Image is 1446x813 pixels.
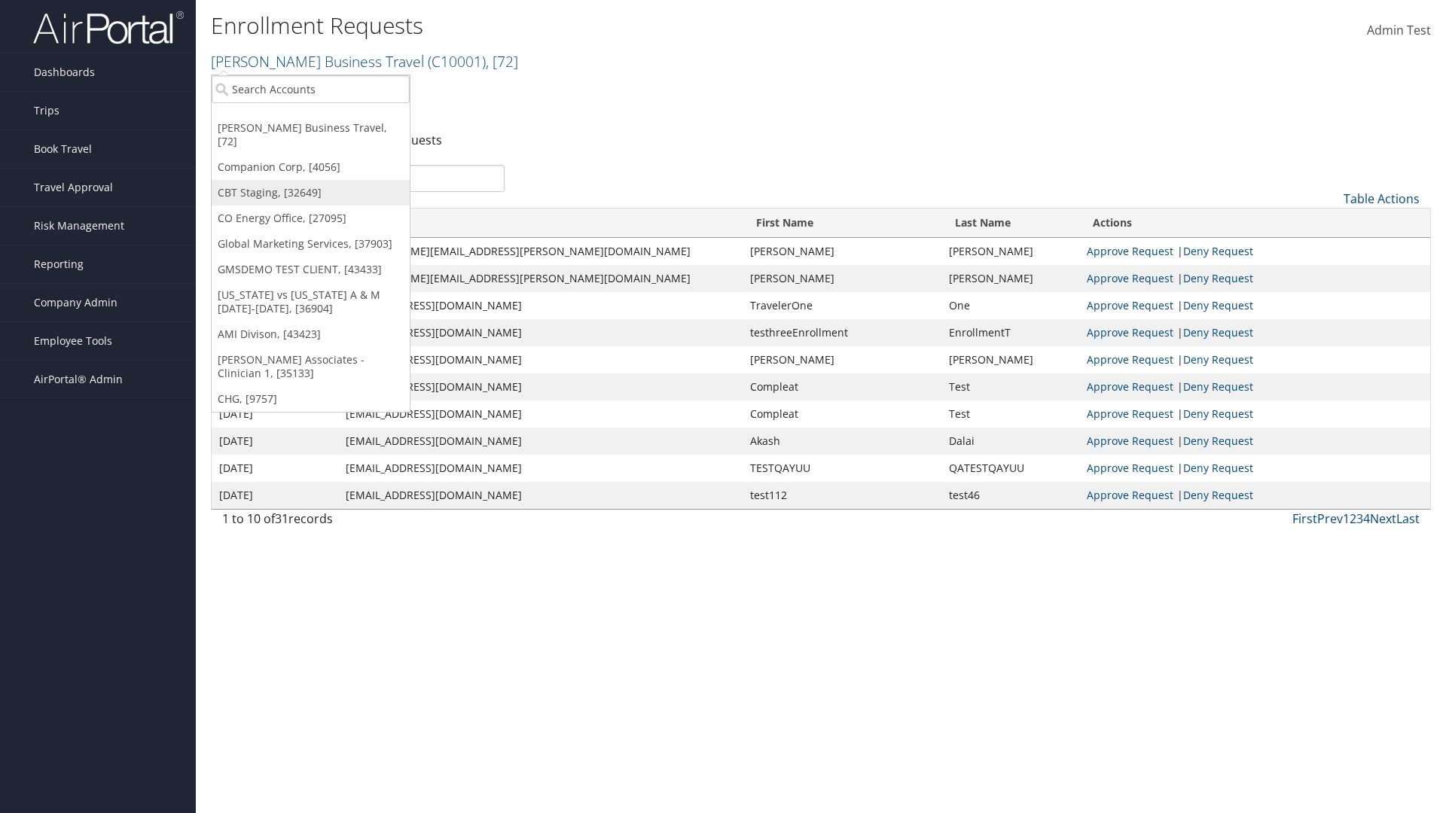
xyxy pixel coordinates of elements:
a: Deny Request [1183,352,1253,367]
a: Last [1396,510,1420,527]
span: Admin Test [1367,22,1431,38]
td: [EMAIL_ADDRESS][DOMAIN_NAME] [338,319,743,346]
td: [PERSON_NAME] [743,238,941,265]
td: Compleat [743,373,941,400]
td: | [1079,238,1430,265]
td: [EMAIL_ADDRESS][DOMAIN_NAME] [338,373,743,400]
td: [PERSON_NAME] [941,238,1079,265]
a: Deny Request [1183,271,1253,285]
th: Actions [1079,209,1430,238]
a: Deny Request [1183,434,1253,448]
td: [EMAIL_ADDRESS][DOMAIN_NAME] [338,455,743,482]
a: AMI Divison, [43423] [212,321,410,347]
td: TESTQAYUU [743,455,941,482]
span: Trips [34,92,59,129]
a: Deny Request [1183,379,1253,394]
a: Deny Request [1183,298,1253,312]
th: First Name: activate to sort column ascending [743,209,941,238]
a: [US_STATE] vs [US_STATE] A & M [DATE]-[DATE], [36904] [212,282,410,321]
a: CO Energy Office, [27095] [212,206,410,231]
a: First [1292,510,1317,527]
td: [PERSON_NAME] [941,265,1079,292]
a: CBT Staging, [32649] [212,180,410,206]
a: Deny Request [1183,406,1253,421]
div: 1 to 10 of records [222,510,505,535]
td: Test [941,373,1079,400]
a: Approve Request [1087,298,1173,312]
td: Compleat [743,400,941,428]
td: [DATE] [212,455,338,482]
td: TravelerOne [743,292,941,319]
a: Approve Request [1087,352,1173,367]
td: test112 [743,482,941,509]
td: Test [941,400,1079,428]
td: | [1079,292,1430,319]
td: [DATE] [212,482,338,509]
a: 1 [1343,510,1350,527]
a: [PERSON_NAME] Business Travel [211,51,518,72]
td: | [1079,428,1430,455]
td: QATESTQAYUU [941,455,1079,482]
span: Employee Tools [34,322,112,360]
a: Approve Request [1087,488,1173,502]
span: 31 [275,510,288,527]
td: Akash [743,428,941,455]
a: Next [1370,510,1396,527]
td: One [941,292,1079,319]
span: ( C10001 ) [428,51,486,72]
td: [EMAIL_ADDRESS][DOMAIN_NAME] [338,400,743,428]
a: Approve Request [1087,406,1173,421]
td: [EMAIL_ADDRESS][DOMAIN_NAME] [338,482,743,509]
a: [PERSON_NAME] Business Travel, [72] [212,115,410,154]
td: [DATE] [212,428,338,455]
span: Risk Management [34,207,124,245]
td: | [1079,346,1430,373]
td: [PERSON_NAME][EMAIL_ADDRESS][PERSON_NAME][DOMAIN_NAME] [338,265,743,292]
a: GMSDEMO TEST CLIENT, [43433] [212,257,410,282]
a: 3 [1356,510,1363,527]
h1: Enrollment Requests [211,10,1024,41]
span: Reporting [34,245,84,283]
a: Deny Request [1183,244,1253,258]
span: Company Admin [34,284,117,321]
a: Approve Request [1087,325,1173,340]
a: Approve Request [1087,271,1173,285]
a: Approve Request [1087,434,1173,448]
td: | [1079,265,1430,292]
a: 2 [1350,510,1356,527]
td: [PERSON_NAME][EMAIL_ADDRESS][PERSON_NAME][DOMAIN_NAME] [338,238,743,265]
td: | [1079,455,1430,482]
td: [PERSON_NAME] [941,346,1079,373]
td: [EMAIL_ADDRESS][DOMAIN_NAME] [338,428,743,455]
td: [PERSON_NAME] [743,346,941,373]
td: EnrollmentT [941,319,1079,346]
td: | [1079,373,1430,400]
th: Email: activate to sort column ascending [338,209,743,238]
span: Dashboards [34,53,95,91]
a: Deny Request [1183,488,1253,502]
td: [EMAIL_ADDRESS][DOMAIN_NAME] [338,346,743,373]
td: test46 [941,482,1079,509]
a: Approve Request [1087,379,1173,394]
td: | [1079,482,1430,509]
td: [PERSON_NAME] [743,265,941,292]
a: Approve Request [1087,244,1173,258]
a: Deny Request [1183,325,1253,340]
a: Companion Corp, [4056] [212,154,410,180]
span: Travel Approval [34,169,113,206]
td: [EMAIL_ADDRESS][DOMAIN_NAME] [338,292,743,319]
a: 4 [1363,510,1370,527]
input: Search Accounts [212,75,410,103]
th: Last Name: activate to sort column ascending [941,209,1079,238]
a: Deny Request [1183,461,1253,475]
a: CHG, [9757] [212,386,410,412]
a: Admin Test [1367,8,1431,54]
td: testhreeEnrollment [743,319,941,346]
a: [PERSON_NAME] Associates - Clinician 1, [35133] [212,347,410,386]
span: , [ 72 ] [486,51,518,72]
td: [DATE] [212,400,338,428]
td: | [1079,319,1430,346]
a: Prev [1317,510,1343,527]
img: airportal-logo.png [33,10,184,45]
td: Dalai [941,428,1079,455]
